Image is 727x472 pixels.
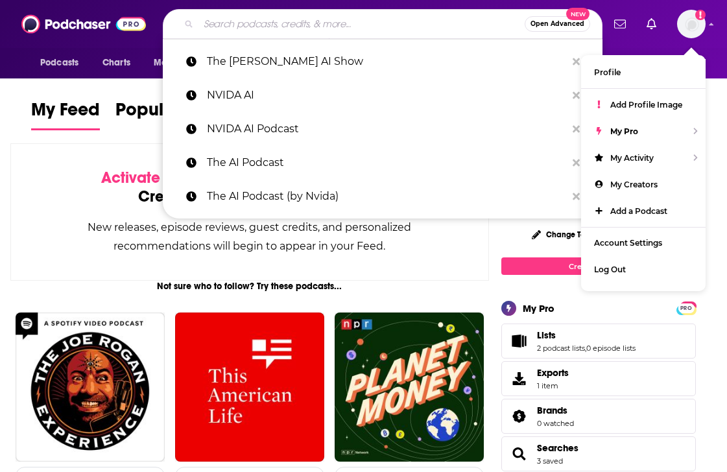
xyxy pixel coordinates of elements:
a: The AI Podcast [163,146,602,180]
span: PRO [678,303,694,313]
span: Lists [537,329,556,341]
a: Exports [501,361,696,396]
a: 0 watched [537,419,574,428]
a: My Creators [581,171,706,198]
a: NVIDA AI Podcast [163,112,602,146]
ul: Show profile menu [581,55,706,291]
span: Profile [594,67,621,77]
a: Searches [537,442,578,454]
span: Exports [537,367,569,379]
a: Charts [94,51,138,75]
p: The AI Podcast (by Nvida) [207,180,566,213]
div: Not sure who to follow? Try these podcasts... [10,281,489,292]
span: Add Profile Image [610,100,682,110]
span: Open Advanced [530,21,584,27]
span: Add a Podcast [610,206,667,216]
a: Account Settings [581,230,706,256]
div: My Pro [523,302,554,314]
a: 3 saved [537,456,563,466]
img: Podchaser - Follow, Share and Rate Podcasts [21,12,146,36]
a: My Feed [31,99,100,130]
span: Activate your Feed [101,168,234,187]
button: open menu [31,51,95,75]
a: Show notifications dropdown [641,13,661,35]
input: Search podcasts, credits, & more... [198,14,525,34]
span: My Activity [610,153,654,163]
span: Searches [501,436,696,471]
img: The Joe Rogan Experience [16,313,165,462]
span: Log Out [594,265,626,274]
a: 0 episode lists [586,344,636,353]
span: Charts [102,54,130,72]
svg: Add a profile image [695,10,706,20]
span: Lists [501,324,696,359]
div: Search podcasts, credits, & more... [163,9,602,39]
span: , [585,344,586,353]
span: My Feed [31,99,100,128]
span: 1 item [537,381,569,390]
div: New releases, episode reviews, guest credits, and personalized recommendations will begin to appe... [76,218,423,255]
span: More [658,54,680,72]
span: Exports [506,370,532,388]
a: Profile [581,59,706,86]
span: Account Settings [594,238,662,248]
button: Show profile menu [677,10,706,38]
a: Brands [506,407,532,425]
span: Logged in as TrevorC [677,10,706,38]
a: PRO [678,303,694,313]
span: Podcasts [40,54,78,72]
a: Show notifications dropdown [609,13,631,35]
a: NVIDA AI [163,78,602,112]
p: The Ted AI Show [207,45,566,78]
a: Popular Feed [115,99,226,130]
a: Lists [506,332,532,350]
button: open menu [145,51,217,75]
a: Add Profile Image [581,91,706,118]
button: open menu [562,51,651,75]
span: Popular Feed [115,99,226,128]
img: Planet Money [335,313,484,462]
button: open menu [649,51,696,75]
a: 2 podcast lists [537,344,585,353]
a: The AI Podcast (by Nvida) [163,180,602,213]
a: Create My Top 8 [501,257,696,275]
img: User Profile [677,10,706,38]
a: Lists [537,329,636,341]
span: My Pro [610,126,638,136]
img: This American Life [175,313,324,462]
span: New [566,8,590,20]
p: NVIDA AI [207,78,566,112]
span: Monitoring [154,54,200,72]
div: by following Podcasts, Creators, Lists, and other Users! [76,169,423,206]
p: NVIDA AI Podcast [207,112,566,146]
a: Brands [537,405,574,416]
a: Searches [506,445,532,463]
button: Change Top 8 [524,226,604,242]
span: My Creators [610,180,658,189]
p: The AI Podcast [207,146,566,180]
a: The [PERSON_NAME] AI Show [163,45,602,78]
span: Brands [537,405,567,416]
button: Open AdvancedNew [525,16,590,32]
a: Add a Podcast [581,198,706,224]
span: Brands [501,399,696,434]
